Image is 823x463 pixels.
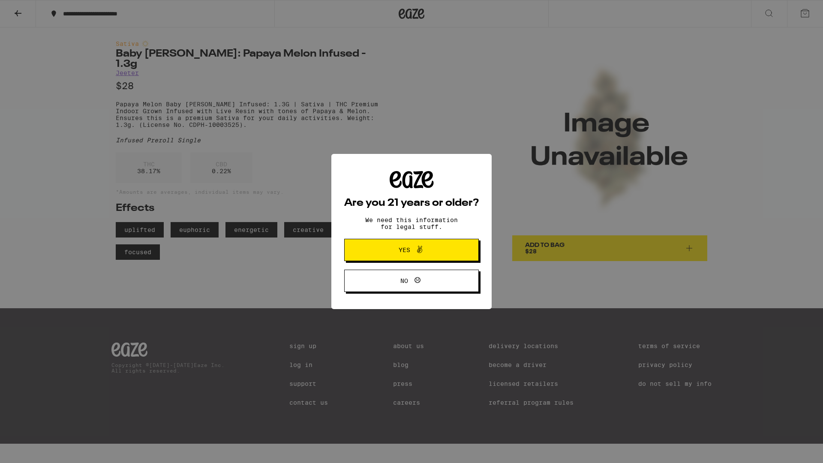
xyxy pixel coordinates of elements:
[400,278,408,284] span: No
[344,239,479,261] button: Yes
[344,270,479,292] button: No
[344,198,479,208] h2: Are you 21 years or older?
[399,247,410,253] span: Yes
[358,216,465,230] p: We need this information for legal stuff.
